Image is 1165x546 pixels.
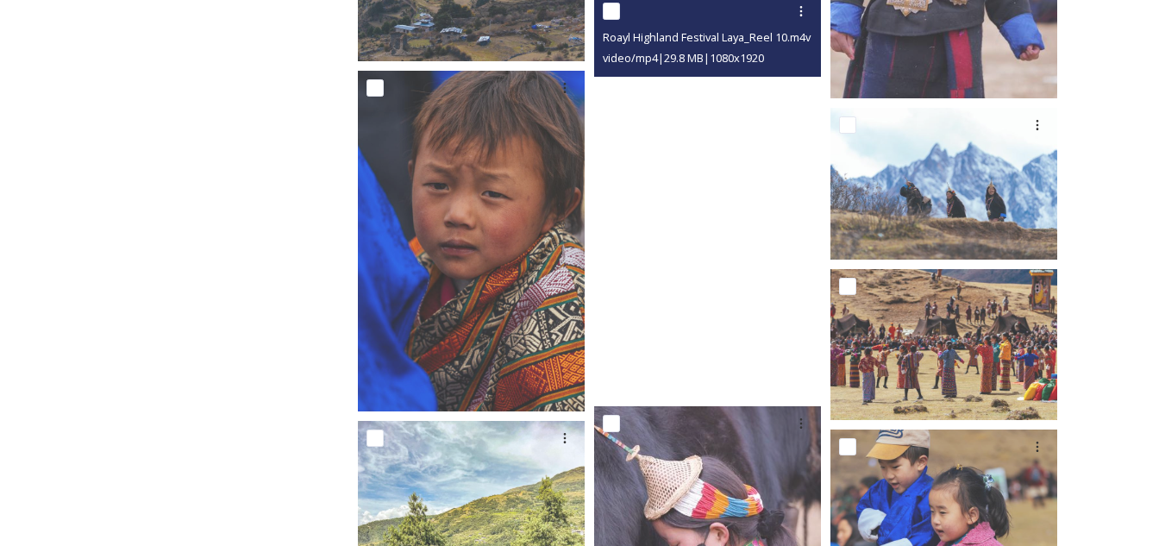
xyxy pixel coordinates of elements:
[830,108,1057,259] img: LLL05981.jpg
[830,269,1057,420] img: LLL05267.jpg
[358,71,585,411] img: LLL07903.jpg
[603,29,811,45] span: Roayl Highland Festival Laya_Reel 10.m4v
[603,50,764,66] span: video/mp4 | 29.8 MB | 1080 x 1920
